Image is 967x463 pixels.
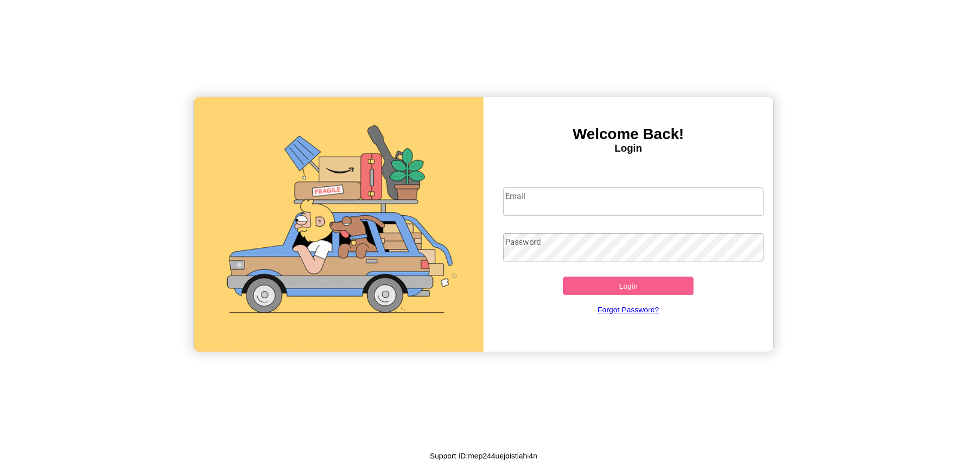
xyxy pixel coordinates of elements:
img: gif [194,97,483,352]
button: Login [563,277,694,295]
p: Support ID: mep244uejoistiahi4n [430,449,537,462]
a: Forgot Password? [498,295,759,324]
h3: Welcome Back! [483,125,773,143]
h4: Login [483,143,773,154]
